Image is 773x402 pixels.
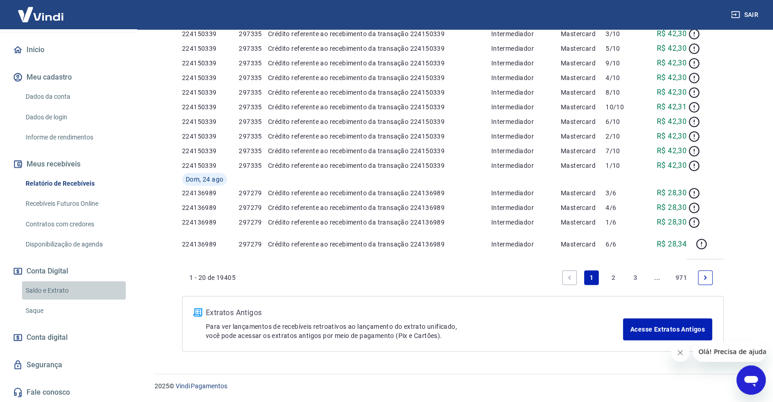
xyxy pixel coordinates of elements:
p: Intermediador [491,88,561,97]
a: Saque [22,301,126,320]
a: Next page [698,270,713,285]
p: 9/10 [606,59,640,68]
iframe: Fechar mensagem [671,343,689,362]
p: 297335 [239,44,268,53]
p: 224136989 [182,203,239,212]
a: Informe de rendimentos [22,128,126,147]
p: 297335 [239,161,268,170]
p: 297335 [239,59,268,68]
p: Intermediador [491,203,561,212]
p: R$ 42,30 [657,28,687,39]
p: Intermediador [491,117,561,126]
p: R$ 42,30 [657,72,687,83]
a: Início [11,40,126,60]
button: Meus recebíveis [11,154,126,174]
p: 297335 [239,132,268,141]
p: R$ 42,30 [657,131,687,142]
button: Conta Digital [11,261,126,281]
p: R$ 28,30 [657,217,687,228]
p: Crédito referente ao recebimento da transação 224150339 [268,132,491,141]
a: Segurança [11,355,126,375]
ul: Pagination [558,267,716,289]
p: 2/10 [606,132,640,141]
p: 297335 [239,73,268,82]
p: R$ 42,30 [657,145,687,156]
p: R$ 28,34 [657,239,687,250]
p: Mastercard [561,29,606,38]
p: Intermediador [491,102,561,112]
p: Intermediador [491,132,561,141]
p: Intermediador [491,44,561,53]
p: Mastercard [561,102,606,112]
p: R$ 42,31 [657,102,687,113]
a: Dados de login [22,108,126,127]
p: Intermediador [491,146,561,155]
p: 297279 [239,240,268,249]
p: 6/6 [606,240,640,249]
p: Mastercard [561,161,606,170]
iframe: Botão para abrir a janela de mensagens [736,365,766,395]
p: 224150339 [182,44,239,53]
p: 224136989 [182,188,239,198]
p: Intermediador [491,29,561,38]
p: Mastercard [561,203,606,212]
p: 224136989 [182,240,239,249]
img: Vindi [11,0,70,28]
p: 7/10 [606,146,640,155]
p: 297279 [239,203,268,212]
a: Saldo e Extrato [22,281,126,300]
p: 224150339 [182,73,239,82]
p: Crédito referente ao recebimento da transação 224150339 [268,29,491,38]
p: Mastercard [561,146,606,155]
p: R$ 42,30 [657,116,687,127]
p: Crédito referente ao recebimento da transação 224150339 [268,117,491,126]
p: R$ 28,30 [657,188,687,198]
p: 4/10 [606,73,640,82]
p: Mastercard [561,240,606,249]
span: Conta digital [27,331,68,344]
a: Acesse Extratos Antigos [623,318,712,340]
a: Page 3 [628,270,643,285]
p: Crédito referente ao recebimento da transação 224150339 [268,59,491,68]
p: 3/10 [606,29,640,38]
p: R$ 42,30 [657,58,687,69]
p: 10/10 [606,102,640,112]
p: R$ 42,30 [657,43,687,54]
a: Recebíveis Futuros Online [22,194,126,213]
p: 224150339 [182,29,239,38]
span: Dom, 24 ago [186,175,223,184]
p: Crédito referente ao recebimento da transação 224136989 [268,203,491,212]
p: 224150339 [182,146,239,155]
p: Intermediador [491,59,561,68]
p: Extratos Antigos [206,307,623,318]
p: Intermediador [491,161,561,170]
p: 5/10 [606,44,640,53]
p: Crédito referente ao recebimento da transação 224150339 [268,102,491,112]
p: Mastercard [561,44,606,53]
p: R$ 28,30 [657,202,687,213]
p: Intermediador [491,73,561,82]
p: 297335 [239,146,268,155]
a: Relatório de Recebíveis [22,174,126,193]
p: Crédito referente ao recebimento da transação 224136989 [268,218,491,227]
p: Mastercard [561,59,606,68]
a: Page 2 [606,270,621,285]
img: ícone [193,308,202,316]
p: 297335 [239,88,268,97]
a: Page 971 [672,270,691,285]
p: 224150339 [182,59,239,68]
p: 8/10 [606,88,640,97]
p: 2025 © [155,381,751,391]
p: Intermediador [491,240,561,249]
p: 224150339 [182,102,239,112]
p: Crédito referente ao recebimento da transação 224150339 [268,161,491,170]
a: Jump forward [650,270,665,285]
p: 224150339 [182,132,239,141]
p: Mastercard [561,73,606,82]
span: Olá! Precisa de ajuda? [5,6,77,14]
p: 1 - 20 de 19405 [189,273,236,282]
button: Sair [729,6,762,23]
p: Intermediador [491,188,561,198]
p: 297279 [239,218,268,227]
a: Conta digital [11,327,126,348]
